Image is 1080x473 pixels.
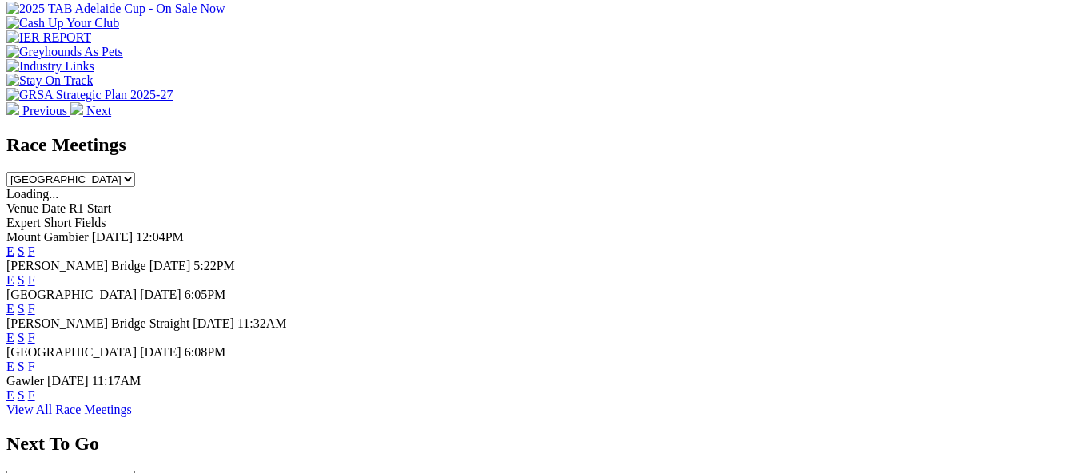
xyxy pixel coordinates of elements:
span: 5:22PM [193,259,235,272]
a: E [6,360,14,373]
a: E [6,302,14,316]
span: [DATE] [149,259,191,272]
img: 2025 TAB Adelaide Cup - On Sale Now [6,2,225,16]
img: Industry Links [6,59,94,74]
span: 11:32AM [237,316,287,330]
a: F [28,388,35,402]
a: S [18,360,25,373]
a: F [28,331,35,344]
a: F [28,244,35,258]
a: F [28,360,35,373]
span: [PERSON_NAME] Bridge [6,259,146,272]
span: 12:04PM [136,230,184,244]
span: 11:17AM [92,374,141,388]
a: F [28,302,35,316]
h2: Race Meetings [6,134,1074,156]
a: S [18,388,25,402]
h2: Next To Go [6,433,1074,455]
span: Fields [74,216,106,229]
img: Greyhounds As Pets [6,45,123,59]
span: [DATE] [92,230,134,244]
span: Loading... [6,187,58,201]
a: Previous [6,104,70,117]
a: S [18,273,25,287]
span: Short [44,216,72,229]
span: [DATE] [140,288,181,301]
span: Previous [22,104,67,117]
span: Date [42,201,66,215]
span: R1 Start [69,201,111,215]
img: chevron-right-pager-white.svg [70,102,83,115]
span: Next [86,104,111,117]
span: Venue [6,201,38,215]
span: [GEOGRAPHIC_DATA] [6,345,137,359]
a: E [6,273,14,287]
img: Cash Up Your Club [6,16,119,30]
span: [DATE] [140,345,181,359]
span: [DATE] [193,316,234,330]
span: [DATE] [47,374,89,388]
a: Next [70,104,111,117]
img: Stay On Track [6,74,93,88]
img: GRSA Strategic Plan 2025-27 [6,88,173,102]
span: Mount Gambier [6,230,89,244]
a: E [6,388,14,402]
span: 6:05PM [185,288,226,301]
a: E [6,331,14,344]
span: Expert [6,216,41,229]
span: [GEOGRAPHIC_DATA] [6,288,137,301]
span: [PERSON_NAME] Bridge Straight [6,316,189,330]
a: S [18,302,25,316]
span: Gawler [6,374,44,388]
a: S [18,244,25,258]
a: E [6,244,14,258]
img: chevron-left-pager-white.svg [6,102,19,115]
a: View All Race Meetings [6,403,132,416]
img: IER REPORT [6,30,91,45]
span: 6:08PM [185,345,226,359]
a: F [28,273,35,287]
a: S [18,331,25,344]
